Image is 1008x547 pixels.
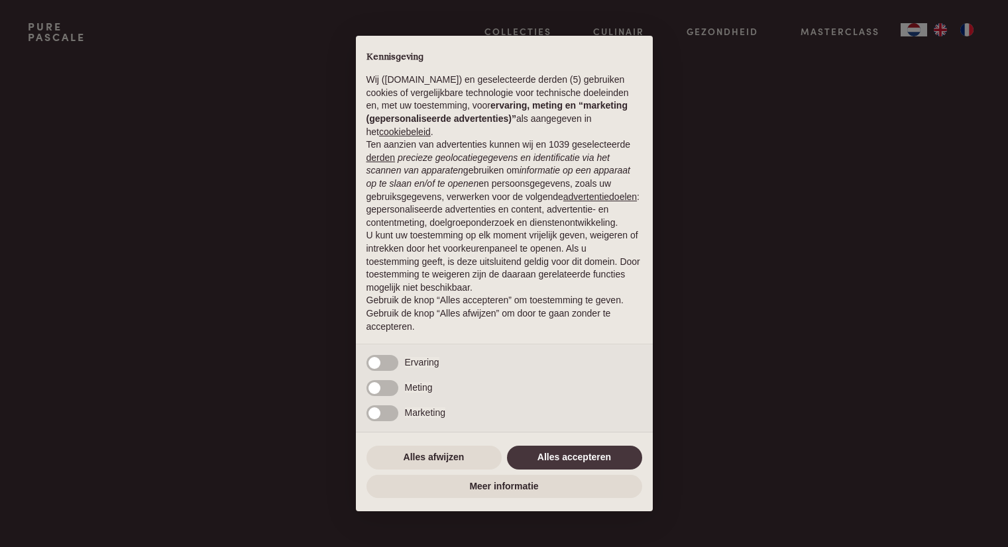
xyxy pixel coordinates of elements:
p: Wij ([DOMAIN_NAME]) en geselecteerde derden (5) gebruiken cookies of vergelijkbare technologie vo... [366,74,642,138]
p: Gebruik de knop “Alles accepteren” om toestemming te geven. Gebruik de knop “Alles afwijzen” om d... [366,294,642,333]
button: advertentiedoelen [563,191,637,204]
p: Ten aanzien van advertenties kunnen wij en 1039 geselecteerde gebruiken om en persoonsgegevens, z... [366,138,642,229]
button: Alles afwijzen [366,446,502,470]
em: precieze geolocatiegegevens en identificatie via het scannen van apparaten [366,152,610,176]
a: cookiebeleid [379,126,431,137]
strong: ervaring, meting en “marketing (gepersonaliseerde advertenties)” [366,100,628,124]
button: Alles accepteren [507,446,642,470]
button: Meer informatie [366,475,642,499]
span: Marketing [405,407,445,418]
span: Ervaring [405,357,439,368]
h2: Kennisgeving [366,52,642,64]
p: U kunt uw toestemming op elk moment vrijelijk geven, weigeren of intrekken door het voorkeurenpan... [366,229,642,294]
em: informatie op een apparaat op te slaan en/of te openen [366,165,631,189]
button: derden [366,152,396,165]
span: Meting [405,382,433,393]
